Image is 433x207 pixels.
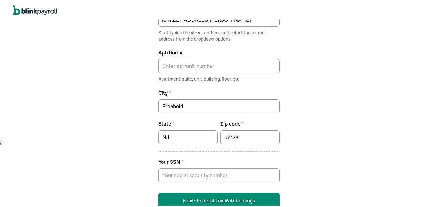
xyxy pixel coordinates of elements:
input: Business location city [158,98,280,112]
span: Start typing the street address and select the correct address from the dropdown options [158,28,280,41]
label: Zip code [220,119,280,126]
button: Next: Federal Tax Withholdings [158,192,280,207]
input: Your social security number [158,167,280,181]
input: Street address (Ex. 4594 UnionSt...) [158,11,280,25]
label: City [158,88,280,95]
input: Enter apt/unit number [158,58,280,72]
input: Enter zipcode [220,129,280,143]
label: Your SSN [158,157,280,164]
span: Apartment, suite, unit, building, floor, etc. [158,74,280,81]
label: State [158,119,218,126]
input: Business state [158,129,218,143]
label: Apt/Unit # [158,47,280,55]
